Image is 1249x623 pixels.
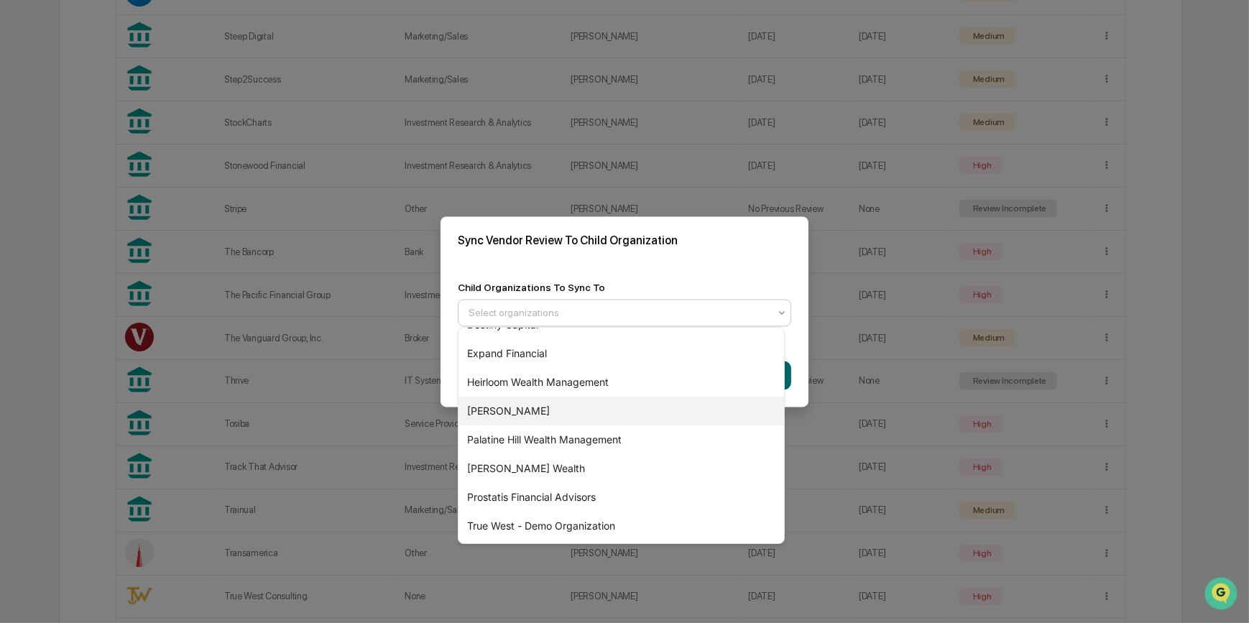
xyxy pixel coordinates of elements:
[14,183,26,194] div: 🖐️
[244,114,262,131] button: Start new chat
[104,183,116,194] div: 🗄️
[14,30,262,53] p: How can we help?
[29,208,91,223] span: Data Lookup
[143,244,174,254] span: Pylon
[458,282,605,293] div: Child Organizations To Sync To
[458,368,784,397] div: Heirloom Wealth Management
[458,512,784,540] div: True West - Demo Organization
[458,483,784,512] div: Prostatis Financial Advisors
[458,234,791,247] h2: Sync Vendor Review To Child Organization
[49,110,236,124] div: Start new chat
[458,397,784,425] div: [PERSON_NAME]
[14,110,40,136] img: 1746055101610-c473b297-6a78-478c-a979-82029cc54cd1
[98,175,184,201] a: 🗄️Attestations
[101,243,174,254] a: Powered byPylon
[458,339,784,368] div: Expand Financial
[29,181,93,195] span: Preclearance
[9,175,98,201] a: 🖐️Preclearance
[9,203,96,229] a: 🔎Data Lookup
[458,454,784,483] div: [PERSON_NAME] Wealth
[14,210,26,221] div: 🔎
[49,124,182,136] div: We're available if you need us!
[119,181,178,195] span: Attestations
[458,425,784,454] div: Palatine Hill Wealth Management
[1203,576,1242,614] iframe: Open customer support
